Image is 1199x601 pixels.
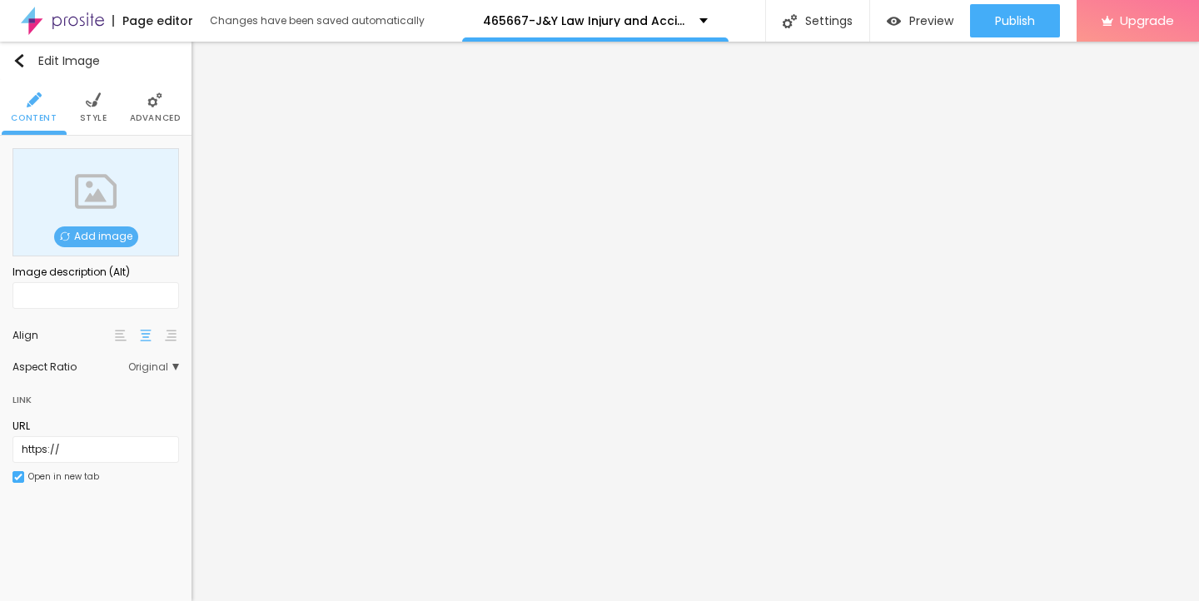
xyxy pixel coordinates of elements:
span: Original [128,362,179,372]
div: Edit Image [12,54,100,67]
img: Icone [14,473,22,481]
button: Publish [970,4,1060,37]
div: Link [12,380,179,410]
div: Link [12,390,32,409]
img: view-1.svg [887,14,901,28]
div: URL [12,419,179,434]
span: Content [11,114,57,122]
img: Icone [60,231,70,241]
div: Open in new tab [28,473,99,481]
div: Aspect Ratio [12,362,128,372]
p: 465667-J&Y Law Injury and Accident Attorneys [483,15,687,27]
img: Icone [147,92,162,107]
img: Icone [783,14,797,28]
span: Preview [909,14,953,27]
img: Icone [12,54,26,67]
span: Upgrade [1120,13,1174,27]
button: Preview [870,4,970,37]
img: paragraph-left-align.svg [115,330,127,341]
img: Icone [86,92,101,107]
span: Advanced [130,114,181,122]
img: Icone [27,92,42,107]
div: Page editor [112,15,193,27]
span: Style [80,114,107,122]
span: Publish [995,14,1035,27]
img: paragraph-right-align.svg [165,330,177,341]
div: Align [12,330,112,340]
iframe: Editor [192,42,1199,601]
span: Add image [54,226,138,247]
div: Changes have been saved automatically [210,16,425,26]
div: Image description (Alt) [12,265,179,280]
img: paragraph-center-align.svg [140,330,152,341]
